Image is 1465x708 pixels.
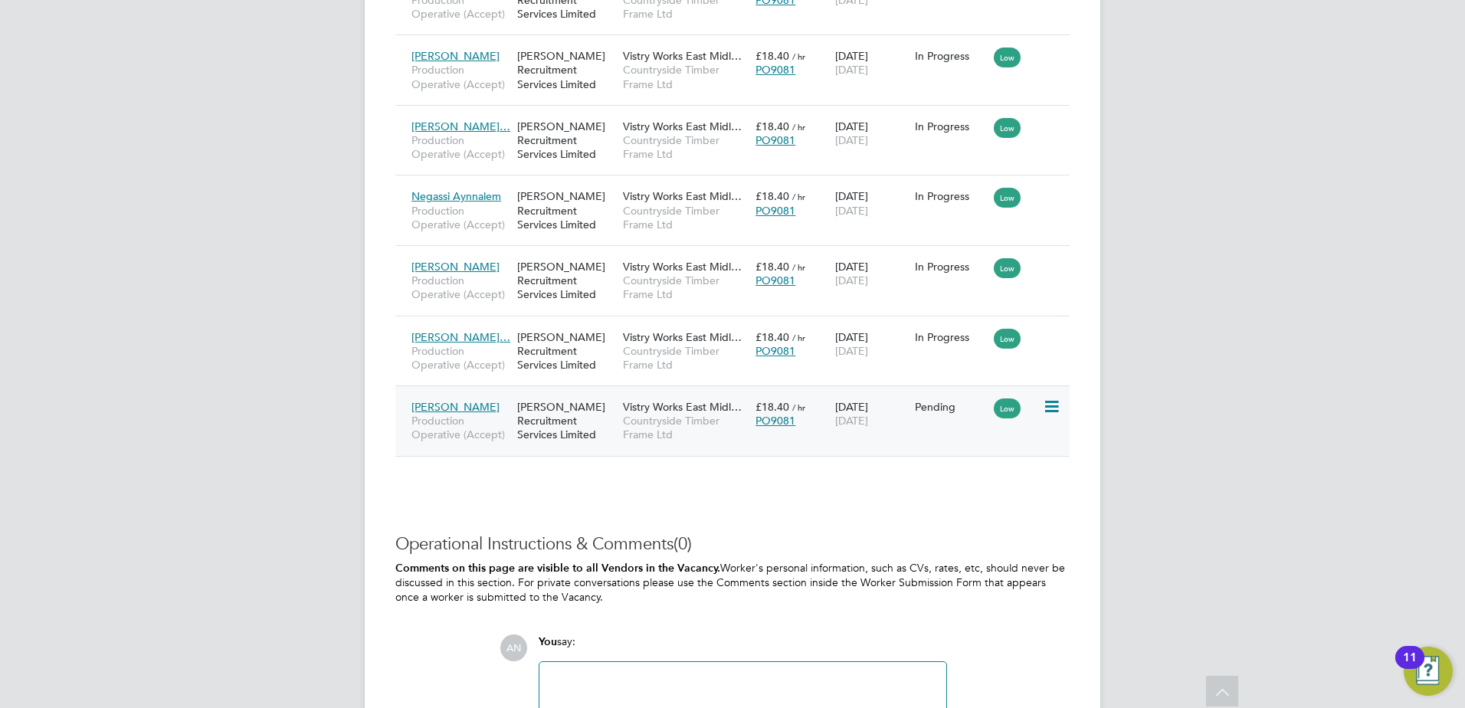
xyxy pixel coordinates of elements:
[539,635,557,648] span: You
[623,274,748,301] span: Countryside Timber Frame Ltd
[623,189,742,203] span: Vistry Works East Midl…
[831,41,911,84] div: [DATE]
[623,133,748,161] span: Countryside Timber Frame Ltd
[755,260,789,274] span: £18.40
[994,188,1021,208] span: Low
[623,63,748,90] span: Countryside Timber Frame Ltd
[994,398,1021,418] span: Low
[835,274,868,287] span: [DATE]
[755,204,795,218] span: PO9081
[411,414,510,441] span: Production Operative (Accept)
[408,181,1070,194] a: Negassi AynnalemProduction Operative (Accept)[PERSON_NAME] Recruitment Services LimitedVistry Wor...
[411,204,510,231] span: Production Operative (Accept)
[792,402,805,413] span: / hr
[755,330,789,344] span: £18.40
[500,634,527,661] span: AN
[755,344,795,358] span: PO9081
[408,392,1070,405] a: [PERSON_NAME]Production Operative (Accept)[PERSON_NAME] Recruitment Services LimitedVistry Works ...
[755,274,795,287] span: PO9081
[623,414,748,441] span: Countryside Timber Frame Ltd
[513,182,619,239] div: [PERSON_NAME] Recruitment Services Limited
[835,414,868,428] span: [DATE]
[755,49,789,63] span: £18.40
[411,400,500,414] span: [PERSON_NAME]
[831,392,911,435] div: [DATE]
[755,414,795,428] span: PO9081
[411,260,500,274] span: [PERSON_NAME]
[411,120,510,133] span: [PERSON_NAME]…
[408,251,1070,264] a: [PERSON_NAME]Production Operative (Accept)[PERSON_NAME] Recruitment Services LimitedVistry Works ...
[513,41,619,99] div: [PERSON_NAME] Recruitment Services Limited
[411,189,501,203] span: Negassi Aynnalem
[994,258,1021,278] span: Low
[408,111,1070,124] a: [PERSON_NAME]…Production Operative (Accept)[PERSON_NAME] Recruitment Services LimitedVistry Works...
[623,330,742,344] span: Vistry Works East Midl…
[831,182,911,225] div: [DATE]
[1404,647,1453,696] button: Open Resource Center, 11 new notifications
[994,329,1021,349] span: Low
[513,252,619,310] div: [PERSON_NAME] Recruitment Services Limited
[674,533,692,554] span: (0)
[408,41,1070,54] a: [PERSON_NAME]Production Operative (Accept)[PERSON_NAME] Recruitment Services LimitedVistry Works ...
[623,344,748,372] span: Countryside Timber Frame Ltd
[395,562,720,575] b: Comments on this page are visible to all Vendors in the Vacancy.
[623,120,742,133] span: Vistry Works East Midl…
[411,133,510,161] span: Production Operative (Accept)
[623,260,742,274] span: Vistry Works East Midl…
[831,112,911,155] div: [DATE]
[915,400,987,414] div: Pending
[395,561,1070,604] p: Worker's personal information, such as CVs, rates, etc, should never be discussed in this section...
[915,260,987,274] div: In Progress
[539,634,947,661] div: say:
[792,51,805,62] span: / hr
[395,533,1070,556] h3: Operational Instructions & Comments
[755,120,789,133] span: £18.40
[755,189,789,203] span: £18.40
[411,274,510,301] span: Production Operative (Accept)
[792,191,805,202] span: / hr
[1403,657,1417,677] div: 11
[831,323,911,365] div: [DATE]
[792,332,805,343] span: / hr
[513,323,619,380] div: [PERSON_NAME] Recruitment Services Limited
[623,400,742,414] span: Vistry Works East Midl…
[792,261,805,273] span: / hr
[835,133,868,147] span: [DATE]
[755,133,795,147] span: PO9081
[792,121,805,133] span: / hr
[835,63,868,77] span: [DATE]
[623,204,748,231] span: Countryside Timber Frame Ltd
[411,344,510,372] span: Production Operative (Accept)
[755,400,789,414] span: £18.40
[915,120,987,133] div: In Progress
[755,63,795,77] span: PO9081
[835,344,868,358] span: [DATE]
[623,49,742,63] span: Vistry Works East Midl…
[513,392,619,450] div: [PERSON_NAME] Recruitment Services Limited
[994,118,1021,138] span: Low
[411,49,500,63] span: [PERSON_NAME]
[411,63,510,90] span: Production Operative (Accept)
[831,252,911,295] div: [DATE]
[411,330,510,344] span: [PERSON_NAME]…
[915,189,987,203] div: In Progress
[513,112,619,169] div: [PERSON_NAME] Recruitment Services Limited
[915,49,987,63] div: In Progress
[994,48,1021,67] span: Low
[915,330,987,344] div: In Progress
[408,322,1070,335] a: [PERSON_NAME]…Production Operative (Accept)[PERSON_NAME] Recruitment Services LimitedVistry Works...
[835,204,868,218] span: [DATE]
